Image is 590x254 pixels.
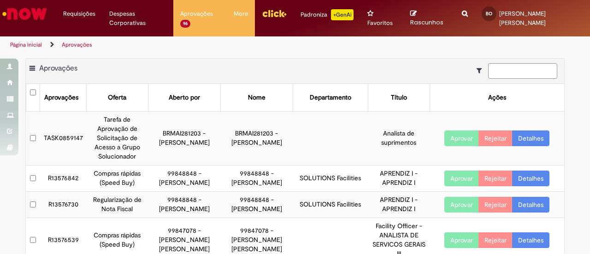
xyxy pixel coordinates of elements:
p: +GenAi [331,9,354,20]
span: More [234,9,248,18]
td: 99848848 - [PERSON_NAME] [148,192,220,218]
td: R13576730 [40,192,87,218]
td: APRENDIZ I - APRENDIZ I [368,192,430,218]
button: Rejeitar [478,130,513,146]
div: Oferta [108,93,126,102]
div: Aberto por [169,93,200,102]
span: BO [486,11,492,17]
span: Aprovações [180,9,213,18]
button: Rejeitar [478,197,513,213]
span: Aprovações [39,64,77,73]
td: Regularização de Nota Fiscal [87,192,148,218]
ul: Trilhas de página [7,36,386,53]
a: Rascunhos [410,10,448,27]
i: Mostrar filtros para: Suas Solicitações [477,67,486,74]
span: Favoritos [367,18,393,28]
th: Aprovações [40,84,87,111]
span: Despesas Corporativas [109,9,166,28]
span: [PERSON_NAME] [PERSON_NAME] [499,10,546,27]
img: click_logo_yellow_360x200.png [262,6,287,20]
button: Aprovar [444,171,479,186]
div: Título [391,93,407,102]
div: Padroniza [301,9,354,20]
button: Aprovar [444,197,479,213]
div: Departamento [310,93,351,102]
td: 99848848 - [PERSON_NAME] [220,192,293,218]
button: Aprovar [444,232,479,248]
td: SOLUTIONS Facilities [293,165,368,192]
a: Detalhes [512,171,549,186]
td: Compras rápidas (Speed Buy) [87,165,148,192]
td: 99848848 - [PERSON_NAME] [148,165,220,192]
span: Rascunhos [410,18,443,27]
td: 99848848 - [PERSON_NAME] [220,165,293,192]
div: Nome [248,93,265,102]
span: Requisições [63,9,95,18]
button: Rejeitar [478,232,513,248]
button: Aprovar [444,130,479,146]
a: Detalhes [512,232,549,248]
a: Detalhes [512,197,549,213]
a: Página inicial [10,41,42,48]
div: Ações [488,93,506,102]
td: BRMAI281203 - [PERSON_NAME] [220,112,293,165]
td: Analista de suprimentos [368,112,430,165]
button: Rejeitar [478,171,513,186]
span: 96 [180,20,190,28]
td: BRMAI281203 - [PERSON_NAME] [148,112,220,165]
td: R13576842 [40,165,87,192]
td: TASK0859147 [40,112,87,165]
a: Detalhes [512,130,549,146]
td: SOLUTIONS Facilities [293,192,368,218]
div: Aprovações [44,93,78,102]
a: Aprovações [62,41,92,48]
td: APRENDIZ I - APRENDIZ I [368,165,430,192]
img: ServiceNow [1,5,48,23]
td: Tarefa de Aprovação de Solicitação de Acesso a Grupo Solucionador [87,112,148,165]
